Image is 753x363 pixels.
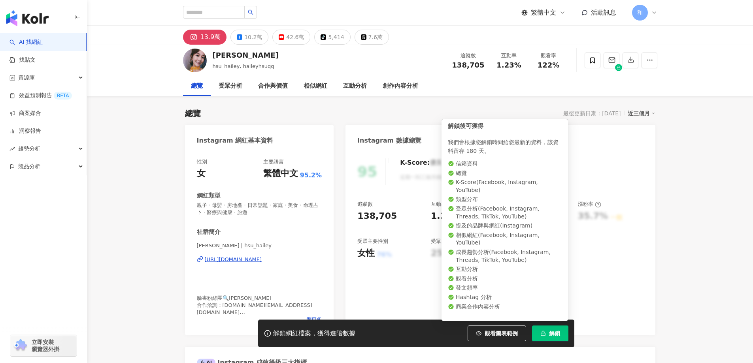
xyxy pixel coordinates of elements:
[263,158,284,166] div: 主要語言
[448,160,562,168] li: 信箱資料
[431,210,461,222] div: 1.23%
[485,330,518,337] span: 觀看圖表範例
[197,228,221,236] div: 社群簡介
[448,222,562,230] li: 提及的品牌與網紅 ( Instagram )
[343,81,367,91] div: 互動分析
[442,119,568,133] div: 解鎖後可獲得
[591,9,616,16] span: 活動訊息
[400,158,450,167] div: K-Score :
[448,138,562,155] div: 我們會根據您解鎖時間給您最新的資料，該資料留存 180 天。
[300,171,322,180] span: 95.2%
[448,265,562,273] li: 互動分析
[200,32,221,43] div: 13.9萬
[448,303,562,310] li: 商業合作內容分析
[32,339,59,353] span: 立即安裝 瀏覽器外掛
[18,158,40,175] span: 競品分析
[306,316,322,323] span: 看更多
[549,330,560,337] span: 解鎖
[244,32,262,43] div: 10.2萬
[357,136,421,145] div: Instagram 數據總覽
[9,56,36,64] a: 找貼文
[563,110,621,117] div: 最後更新日期：[DATE]
[531,8,556,17] span: 繁體中文
[452,52,485,60] div: 追蹤數
[637,8,643,17] span: 和
[230,30,268,45] button: 10.2萬
[314,30,350,45] button: 5,414
[431,201,454,208] div: 互動率
[448,231,562,247] li: 相似網紅 ( Facebook, Instagram, YouTube )
[18,140,40,158] span: 趨勢分析
[496,61,521,69] span: 1.23%
[219,81,242,91] div: 受眾分析
[258,81,288,91] div: 合作與價值
[197,202,322,216] span: 親子 · 母嬰 · 房地產 · 日常話題 · 家庭 · 美食 · 命理占卜 · 醫療與健康 · 旅遊
[494,52,524,60] div: 互動率
[448,179,562,194] li: K-Score ( Facebook, Instagram, YouTube )
[286,32,304,43] div: 42.6萬
[197,158,207,166] div: 性別
[534,52,564,60] div: 觀看率
[357,201,373,208] div: 追蹤數
[13,339,28,352] img: chrome extension
[197,295,312,344] span: 臉書粉絲團🔍[PERSON_NAME] 合作洽詢：[DOMAIN_NAME][EMAIL_ADDRESS][DOMAIN_NAME] 小盒子容易漏訊息🙋有問題要問我的話 可以去我的YT頻道留言～...
[448,169,562,177] li: 總覽
[183,49,207,72] img: KOL Avatar
[197,242,322,249] span: [PERSON_NAME] | hsu_hailey
[368,32,383,43] div: 7.6萬
[357,247,375,260] div: 女性
[468,325,526,341] button: 觀看圖表範例
[9,109,41,117] a: 商案媒合
[328,32,344,43] div: 5,414
[9,38,43,46] a: searchAI 找網紅
[9,146,15,152] span: rise
[197,256,322,263] a: [URL][DOMAIN_NAME]
[183,30,227,45] button: 13.9萬
[263,167,298,180] div: 繁體中文
[197,136,274,145] div: Instagram 網紅基本資料
[383,81,418,91] div: 創作內容分析
[357,238,388,245] div: 受眾主要性別
[628,108,655,118] div: 近三個月
[273,329,355,338] div: 解鎖網紅檔案，獲得進階數據
[9,92,72,100] a: 效益預測報告BETA
[448,248,562,264] li: 成長趨勢分析 ( Facebook, Instagram, Threads, TikTok, YouTube )
[18,69,35,87] span: 資源庫
[272,30,310,45] button: 42.6萬
[532,325,568,341] button: 解鎖
[448,293,562,301] li: Hashtag 分析
[197,192,221,200] div: 網紅類型
[213,50,279,60] div: [PERSON_NAME]
[304,81,327,91] div: 相似網紅
[185,108,201,119] div: 總覽
[448,284,562,292] li: 發文頻率
[10,335,77,356] a: chrome extension立即安裝 瀏覽器外掛
[248,9,253,15] span: search
[578,201,601,208] div: 漲粉率
[538,61,560,69] span: 122%
[205,256,262,263] div: [URL][DOMAIN_NAME]
[9,127,41,135] a: 洞察報告
[197,167,206,180] div: 女
[355,30,389,45] button: 7.6萬
[6,10,49,26] img: logo
[191,81,203,91] div: 總覽
[448,205,562,220] li: 受眾分析 ( Facebook, Instagram, Threads, TikTok, YouTube )
[448,196,562,203] li: 類型分布
[448,275,562,283] li: 觀看分析
[452,61,485,69] span: 138,705
[213,63,274,69] span: hsu_hailey, haileyhsuqq
[431,238,462,245] div: 受眾主要年齡
[357,210,397,222] div: 138,705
